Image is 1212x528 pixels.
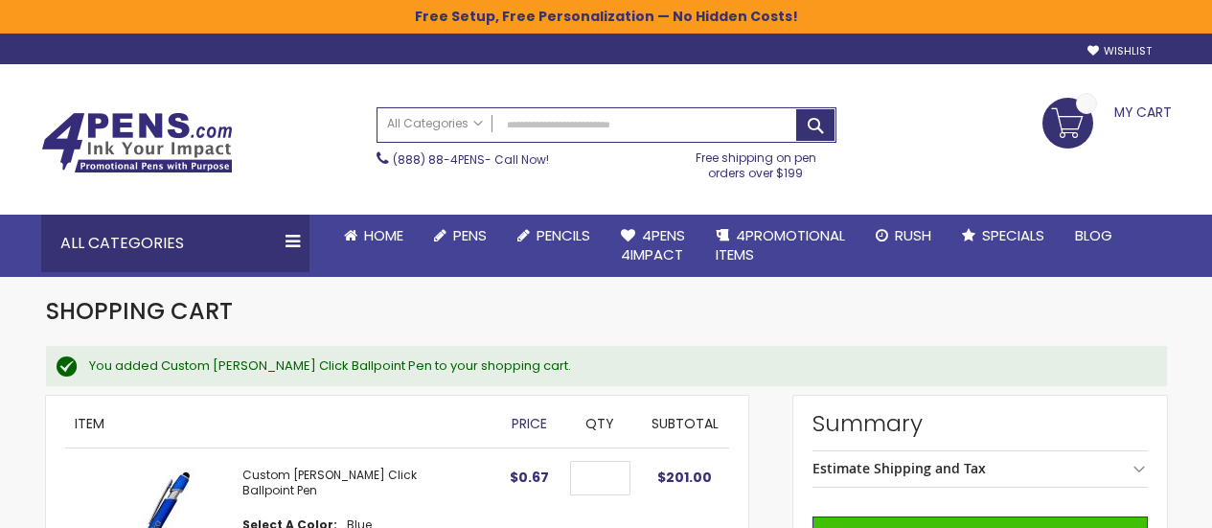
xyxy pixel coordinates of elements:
[75,414,104,433] span: Item
[377,108,492,140] a: All Categories
[675,143,836,181] div: Free shipping on pen orders over $199
[947,215,1060,257] a: Specials
[46,295,233,327] span: Shopping Cart
[387,116,483,131] span: All Categories
[812,408,1148,439] strong: Summary
[1075,225,1112,245] span: Blog
[512,414,547,433] span: Price
[537,225,590,245] span: Pencils
[716,225,845,264] span: 4PROMOTIONAL ITEMS
[700,215,860,277] a: 4PROMOTIONALITEMS
[419,215,502,257] a: Pens
[982,225,1044,245] span: Specials
[329,215,419,257] a: Home
[1060,215,1128,257] a: Blog
[895,225,931,245] span: Rush
[860,215,947,257] a: Rush
[41,215,309,272] div: All Categories
[41,112,233,173] img: 4Pens Custom Pens and Promotional Products
[502,215,606,257] a: Pencils
[89,357,1148,375] div: You added Custom [PERSON_NAME] Click Ballpoint Pen to your shopping cart.
[364,225,403,245] span: Home
[393,151,485,168] a: (888) 88-4PENS
[1087,44,1152,58] a: Wishlist
[242,467,417,498] a: Custom [PERSON_NAME] Click Ballpoint Pen
[621,225,685,264] span: 4Pens 4impact
[393,151,549,168] span: - Call Now!
[510,468,549,487] span: $0.67
[652,414,719,433] span: Subtotal
[812,459,986,477] strong: Estimate Shipping and Tax
[453,225,487,245] span: Pens
[606,215,700,277] a: 4Pens4impact
[585,414,614,433] span: Qty
[657,468,712,487] span: $201.00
